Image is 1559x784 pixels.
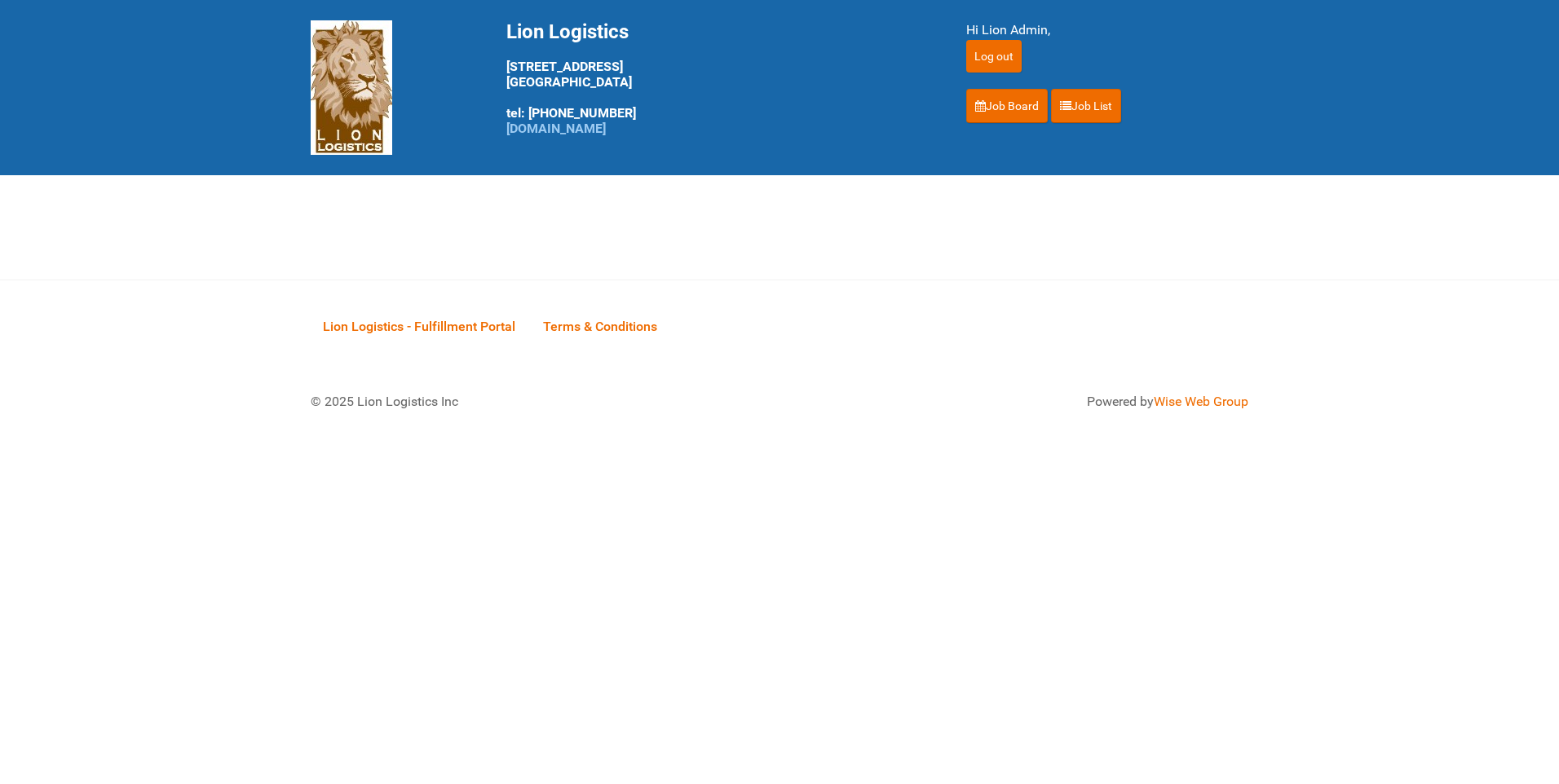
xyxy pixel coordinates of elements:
[298,380,771,424] div: © 2025 Lion Logistics Inc
[311,301,528,351] a: Lion Logistics - Fulfillment Portal
[506,20,925,136] div: [STREET_ADDRESS] [GEOGRAPHIC_DATA] tel: [PHONE_NUMBER]
[506,20,629,43] span: Lion Logistics
[506,121,606,136] a: [DOMAIN_NAME]
[311,79,392,95] a: Lion Logistics
[966,89,1048,123] a: Job Board
[800,392,1248,412] div: Powered by
[1051,89,1121,123] a: Job List
[966,20,1248,40] div: Hi Lion Admin,
[531,301,669,351] a: Terms & Conditions
[966,40,1022,73] input: Log out
[543,319,657,334] span: Terms & Conditions
[1154,394,1248,409] a: Wise Web Group
[311,20,392,155] img: Lion Logistics
[323,319,515,334] span: Lion Logistics - Fulfillment Portal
